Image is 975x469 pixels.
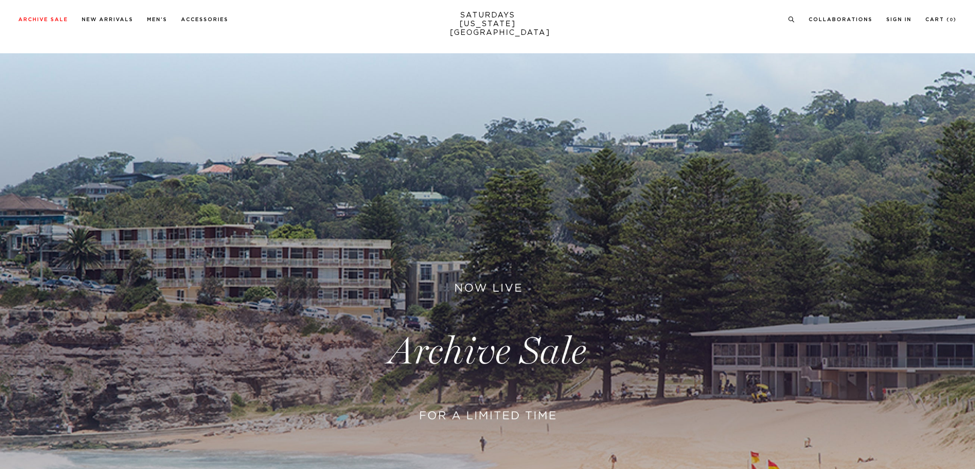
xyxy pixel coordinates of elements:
[886,17,912,22] a: Sign In
[925,17,957,22] a: Cart (0)
[809,17,873,22] a: Collaborations
[181,17,228,22] a: Accessories
[147,17,167,22] a: Men's
[950,18,953,22] small: 0
[18,17,68,22] a: Archive Sale
[450,11,526,37] a: SATURDAYS[US_STATE][GEOGRAPHIC_DATA]
[82,17,133,22] a: New Arrivals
